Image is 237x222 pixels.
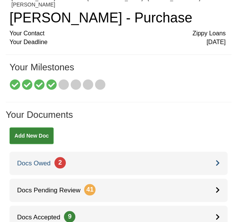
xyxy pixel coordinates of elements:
[10,62,226,80] h1: Your Milestones
[10,214,75,221] span: Docs Accepted
[10,10,226,25] h1: [PERSON_NAME] - Purchase
[10,127,54,144] a: Add New Doc
[6,110,231,127] h1: Your Documents
[54,157,66,168] span: 2
[207,38,226,47] span: [DATE]
[10,38,226,47] div: Your Deadline
[10,152,227,175] a: Docs Owed2
[10,29,226,38] div: Your Contact
[10,160,66,167] span: Docs Owed
[84,184,95,195] span: 41
[10,187,95,194] span: Docs Pending Review
[10,179,227,202] a: Docs Pending Review41
[192,29,226,38] span: Zippy Loans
